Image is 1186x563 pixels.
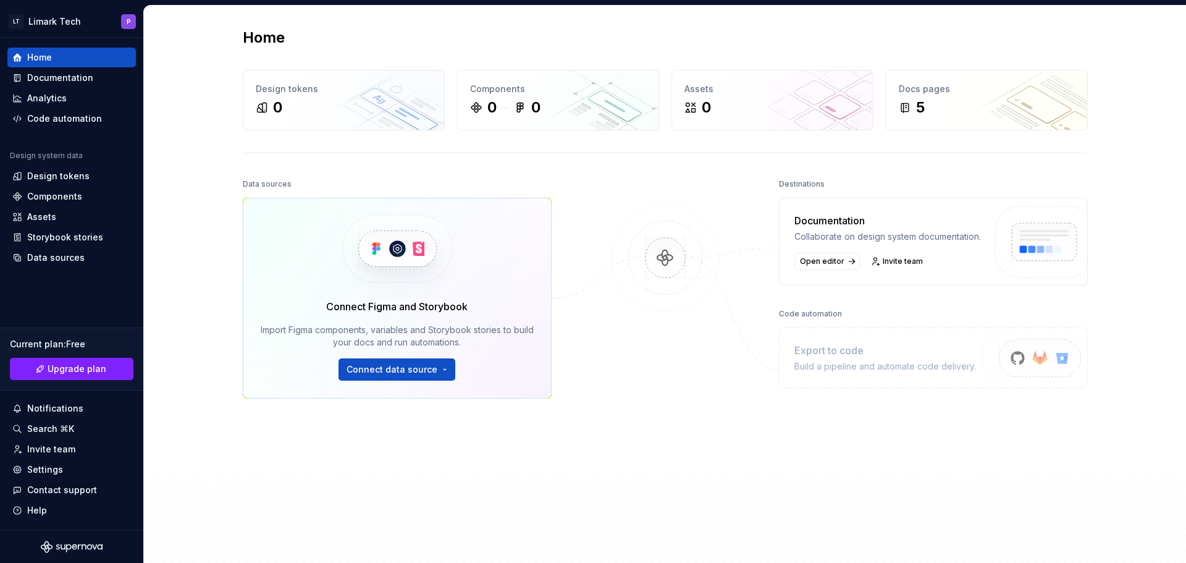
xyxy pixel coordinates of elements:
[27,423,74,435] div: Search ⌘K
[326,299,468,314] div: Connect Figma and Storybook
[7,187,136,206] a: Components
[27,211,56,223] div: Assets
[28,15,81,28] div: Limark Tech
[7,439,136,459] a: Invite team
[457,70,659,130] a: Components00
[273,98,282,117] div: 0
[2,8,141,35] button: LTLimark TechP
[794,343,976,358] div: Export to code
[27,252,85,264] div: Data sources
[339,358,455,381] button: Connect data source
[243,176,292,193] div: Data sources
[27,484,97,496] div: Contact support
[27,112,102,125] div: Code automation
[684,83,860,95] div: Assets
[531,98,540,117] div: 0
[10,151,83,161] div: Design system data
[27,402,83,415] div: Notifications
[7,88,136,108] a: Analytics
[779,176,825,193] div: Destinations
[10,338,133,350] div: Current plan : Free
[7,399,136,418] button: Notifications
[27,51,52,64] div: Home
[7,207,136,227] a: Assets
[7,248,136,268] a: Data sources
[41,541,103,553] svg: Supernova Logo
[7,419,136,439] button: Search ⌘K
[867,253,928,270] a: Invite team
[671,70,873,130] a: Assets0
[27,504,47,517] div: Help
[27,92,67,104] div: Analytics
[256,83,432,95] div: Design tokens
[7,166,136,186] a: Design tokens
[470,83,646,95] div: Components
[27,464,63,476] div: Settings
[794,213,981,228] div: Documentation
[243,70,445,130] a: Design tokens0
[487,98,497,117] div: 0
[702,98,711,117] div: 0
[347,363,437,376] span: Connect data source
[27,170,90,182] div: Design tokens
[7,48,136,67] a: Home
[794,253,860,270] a: Open editor
[7,501,136,520] button: Help
[883,256,923,266] span: Invite team
[7,460,136,480] a: Settings
[886,70,1088,130] a: Docs pages5
[899,83,1075,95] div: Docs pages
[27,231,103,243] div: Storybook stories
[127,17,131,27] div: P
[9,14,23,29] div: LT
[243,28,285,48] h2: Home
[261,324,534,349] div: Import Figma components, variables and Storybook stories to build your docs and run automations.
[27,190,82,203] div: Components
[27,72,93,84] div: Documentation
[7,227,136,247] a: Storybook stories
[794,360,976,373] div: Build a pipeline and automate code delivery.
[779,305,842,323] div: Code automation
[916,98,925,117] div: 5
[7,68,136,88] a: Documentation
[27,443,75,455] div: Invite team
[7,109,136,129] a: Code automation
[794,231,981,243] div: Collaborate on design system documentation.
[7,480,136,500] button: Contact support
[48,363,106,375] span: Upgrade plan
[800,256,844,266] span: Open editor
[10,358,133,380] a: Upgrade plan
